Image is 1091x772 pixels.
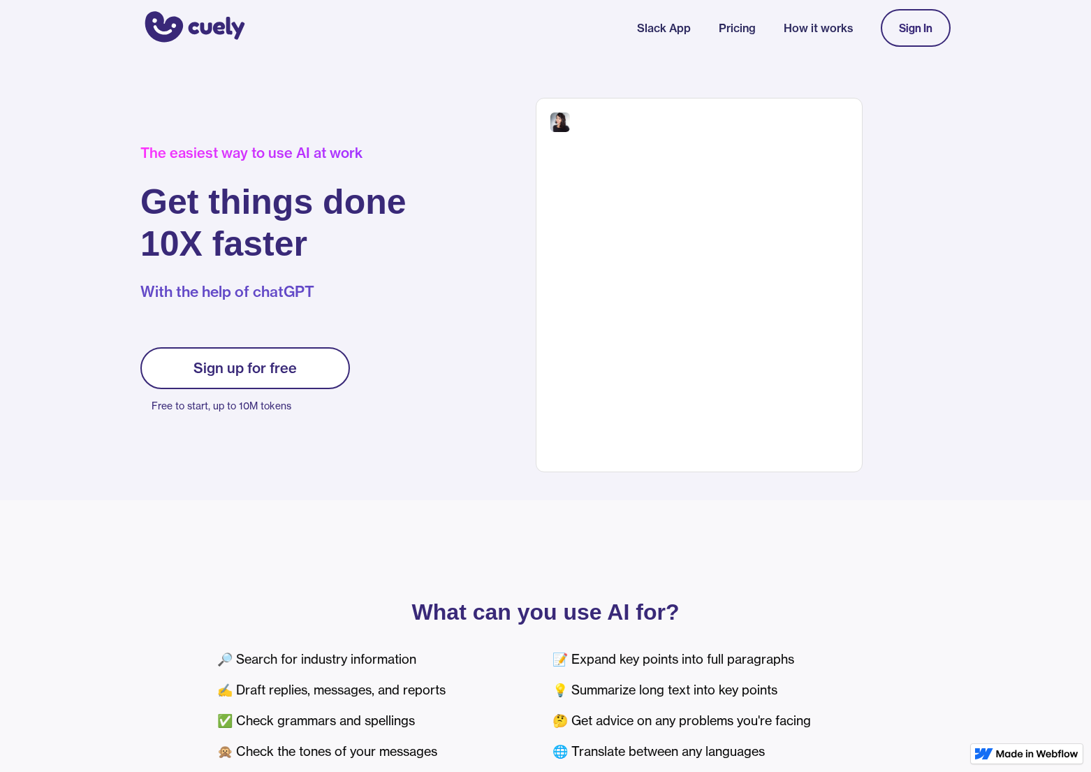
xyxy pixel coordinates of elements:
a: How it works [784,20,853,36]
div: Sign up for free [193,360,297,377]
a: Sign up for free [140,347,350,389]
p: With the help of chatGPT [140,282,407,303]
div: Sign In [899,22,932,34]
a: home [140,2,245,54]
div: 🔎 Search for industry information ✍️ Draft replies, messages, and reports ✅ Check grammars and sp... [217,644,539,767]
img: Made in Webflow [996,750,1078,758]
p: What can you use AI for? [217,602,874,622]
h1: Get things done 10X faster [140,181,407,265]
a: Slack App [637,20,691,36]
div: 📝 Expand key points into full paragraphs 💡 Summarize long text into key points 🤔 Get advice on an... [552,644,874,767]
p: Free to start, up to 10M tokens [152,396,350,416]
div: The easiest way to use AI at work [140,145,407,161]
a: Sign In [881,9,951,47]
a: Pricing [719,20,756,36]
